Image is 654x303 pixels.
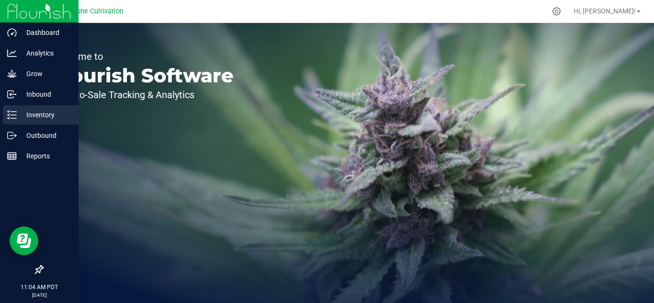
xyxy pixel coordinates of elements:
span: Hi, [PERSON_NAME]! [574,7,636,15]
inline-svg: Inbound [7,90,17,99]
iframe: Resource center [10,226,38,255]
p: Reports [17,150,74,162]
p: Dashboard [17,27,74,38]
p: Grow [17,68,74,79]
inline-svg: Analytics [7,48,17,58]
p: 11:04 AM PDT [4,283,74,292]
inline-svg: Grow [7,69,17,79]
inline-svg: Dashboard [7,28,17,37]
p: Seed-to-Sale Tracking & Analytics [52,90,234,100]
inline-svg: Outbound [7,131,17,140]
p: Flourish Software [52,66,234,85]
p: Analytics [17,47,74,59]
p: Inventory [17,109,74,121]
p: Welcome to [52,52,234,61]
div: Manage settings [551,7,563,16]
p: Outbound [17,130,74,141]
p: Inbound [17,89,74,100]
inline-svg: Inventory [7,110,17,120]
p: [DATE] [4,292,74,299]
inline-svg: Reports [7,151,17,161]
span: Dune Cultivation [72,7,124,15]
